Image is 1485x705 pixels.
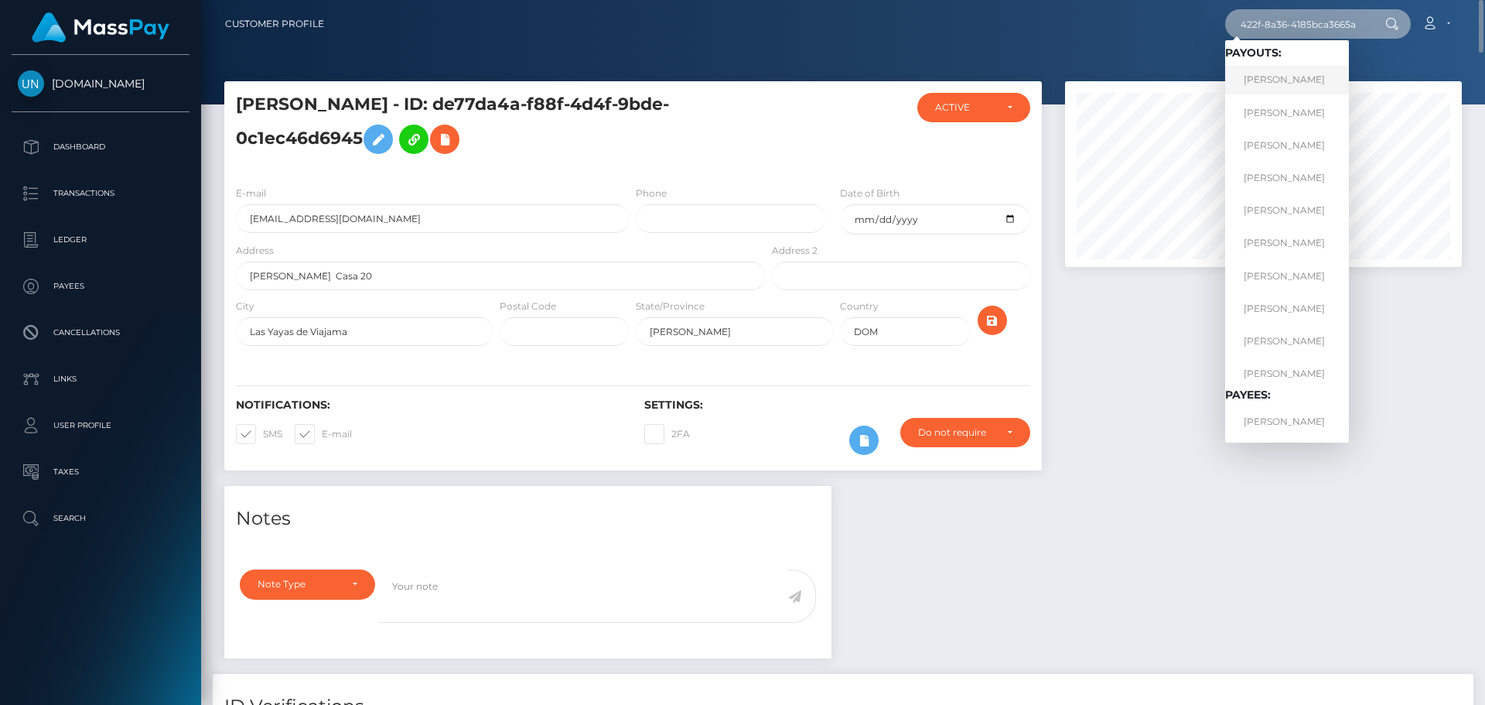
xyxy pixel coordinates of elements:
a: Customer Profile [225,8,324,40]
div: ACTIVE [935,101,995,114]
button: Note Type [240,570,375,599]
a: [PERSON_NAME] [1225,327,1349,355]
label: 2FA [644,424,690,444]
h6: Payouts: [1225,46,1349,60]
label: Phone [636,187,667,200]
a: Search [12,499,189,538]
p: Links [18,368,183,391]
h5: [PERSON_NAME] - ID: de77da4a-f88f-4d4f-9bde-0c1ec46d6945 [236,93,757,162]
h6: Settings: [644,399,1029,412]
a: [PERSON_NAME] [1225,262,1349,290]
a: [PERSON_NAME] [1225,359,1349,388]
span: [DOMAIN_NAME] [12,77,189,91]
a: [PERSON_NAME] [1225,197,1349,225]
label: E-mail [295,424,352,444]
label: SMS [236,424,282,444]
input: Search... [1225,9,1371,39]
label: E-mail [236,187,266,200]
h6: Payees: [1225,388,1349,402]
a: Transactions [12,174,189,213]
label: State/Province [636,299,705,313]
label: Country [840,299,879,313]
label: Date of Birth [840,187,900,200]
a: Dashboard [12,128,189,166]
a: Ledger [12,221,189,259]
p: Taxes [18,460,183,484]
img: MassPay Logo [32,12,169,43]
p: Ledger [18,228,183,252]
a: Taxes [12,453,189,491]
a: User Profile [12,406,189,445]
img: Unlockt.me [18,70,44,97]
button: ACTIVE [917,93,1030,122]
a: [PERSON_NAME] [1225,229,1349,258]
p: Cancellations [18,321,183,344]
p: Transactions [18,182,183,205]
p: Dashboard [18,135,183,159]
label: Address 2 [772,244,818,258]
h4: Notes [236,505,820,532]
button: Do not require [900,418,1030,447]
a: [PERSON_NAME] [1225,66,1349,94]
p: Payees [18,275,183,298]
div: Do not require [918,426,995,439]
a: [PERSON_NAME] [1225,98,1349,127]
label: Address [236,244,274,258]
a: Payees [12,267,189,306]
label: Postal Code [500,299,556,313]
div: Note Type [258,578,340,590]
p: User Profile [18,414,183,437]
a: Cancellations [12,313,189,352]
a: [PERSON_NAME] [1225,294,1349,323]
a: [PERSON_NAME] [1225,163,1349,192]
a: [PERSON_NAME] [1225,131,1349,159]
p: Search [18,507,183,530]
a: [PERSON_NAME] [1225,407,1349,436]
a: Links [12,360,189,399]
label: City [236,299,254,313]
h6: Notifications: [236,399,621,412]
